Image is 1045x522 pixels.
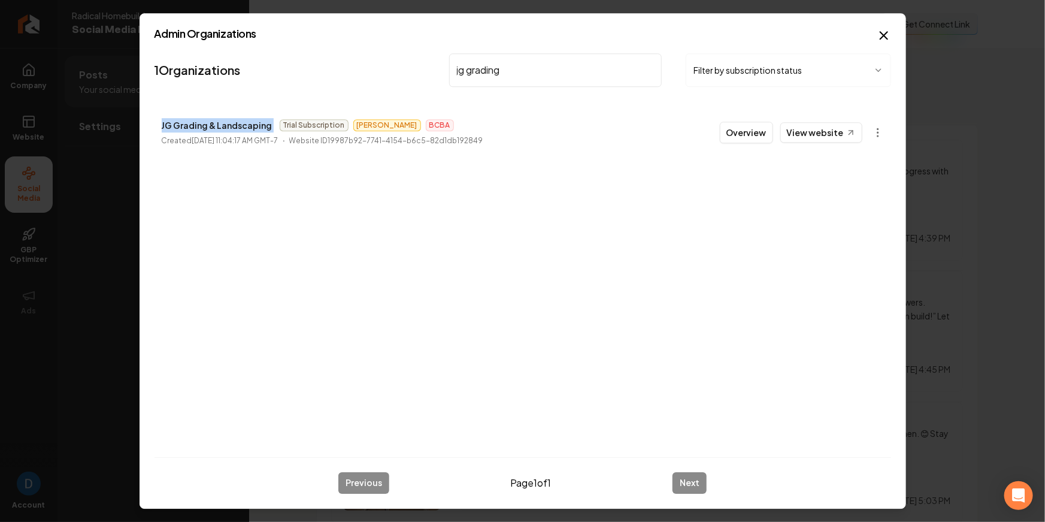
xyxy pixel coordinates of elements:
[280,119,349,131] span: Trial Subscription
[192,136,278,145] time: [DATE] 11:04:17 AM GMT-7
[426,119,454,131] span: BCBA
[353,119,421,131] span: [PERSON_NAME]
[162,135,278,147] p: Created
[155,28,891,39] h2: Admin Organizations
[720,122,773,143] button: Overview
[155,62,241,79] a: 1Organizations
[511,476,552,490] span: Page 1 of 1
[780,122,862,143] a: View website
[449,53,662,87] input: Search by name or ID
[162,118,272,132] p: JG Grading & Landscaping
[289,135,483,147] p: Website ID 19987b92-7741-4154-b6c5-82d1db192849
